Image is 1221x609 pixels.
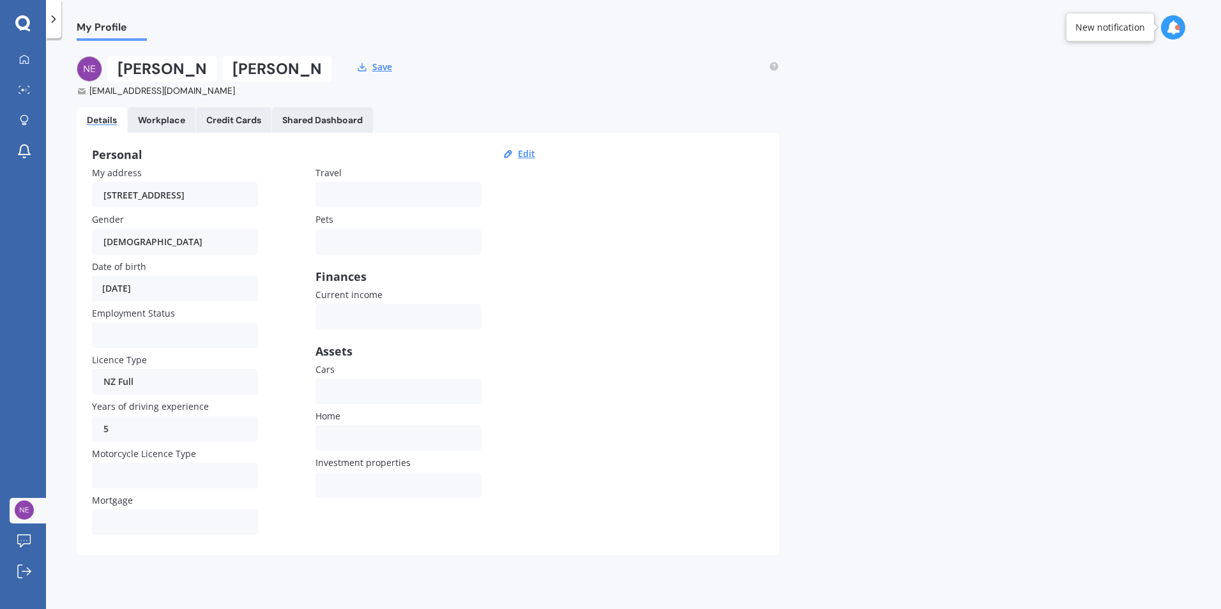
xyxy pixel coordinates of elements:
span: Motorcycle Licence Type [92,447,196,460]
div: Finances [315,270,482,283]
span: Licence Type [92,354,147,366]
span: Cars [315,363,335,375]
div: [EMAIL_ADDRESS][DOMAIN_NAME] [77,84,331,97]
div: Shared Dashboard [282,115,363,126]
a: Shared Dashboard [272,107,373,133]
span: Travel [315,167,342,179]
span: Gender [92,214,124,226]
div: New notification [1075,21,1145,34]
a: Details [77,107,127,133]
span: Pets [315,214,333,226]
div: Credit Cards [206,115,261,126]
span: Investment properties [315,457,411,469]
div: Details [87,115,117,126]
div: Personal [92,148,539,161]
span: Current income [315,289,383,301]
span: My Profile [77,21,147,38]
a: Workplace [128,107,195,133]
span: Date of birth [92,260,146,273]
button: Edit [514,148,539,160]
a: Credit Cards [196,107,271,133]
img: 35711c08981d1a9807f780302ce07dfd [77,56,102,82]
button: Save [368,61,396,73]
span: Employment Status [92,307,175,319]
div: [DATE] [92,276,258,301]
div: Assets [315,345,482,357]
span: Home [315,410,340,422]
span: Years of driving experience [92,401,209,413]
span: Mortgage [92,494,133,506]
div: Workplace [138,115,185,126]
span: My address [92,167,142,179]
img: 35711c08981d1a9807f780302ce07dfd [15,500,34,520]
